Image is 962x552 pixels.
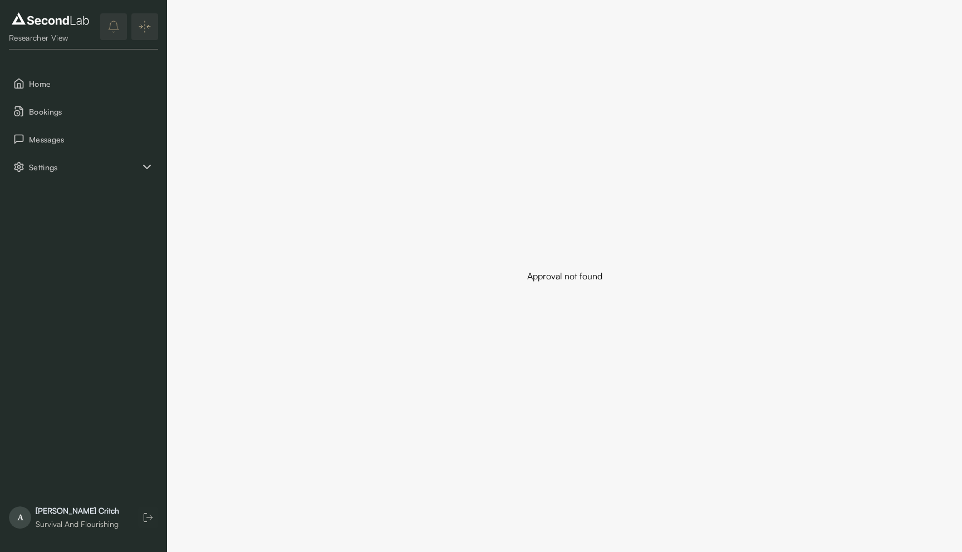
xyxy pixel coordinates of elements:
button: Settings [9,155,158,179]
span: Bookings [29,106,154,117]
span: Messages [29,134,154,145]
span: Settings [29,161,140,173]
div: Settings sub items [9,155,158,179]
div: Researcher View [9,32,92,43]
button: Messages [9,127,158,151]
div: Survival and Flourishing [36,519,119,530]
button: Log out [138,507,158,528]
button: notifications [100,13,127,40]
button: Expand/Collapse sidebar [131,13,158,40]
button: Home [9,72,158,95]
button: Bookings [9,100,158,123]
span: Home [29,78,154,90]
img: logo [9,10,92,28]
div: [PERSON_NAME] Critch [36,505,119,516]
span: A [9,506,31,529]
